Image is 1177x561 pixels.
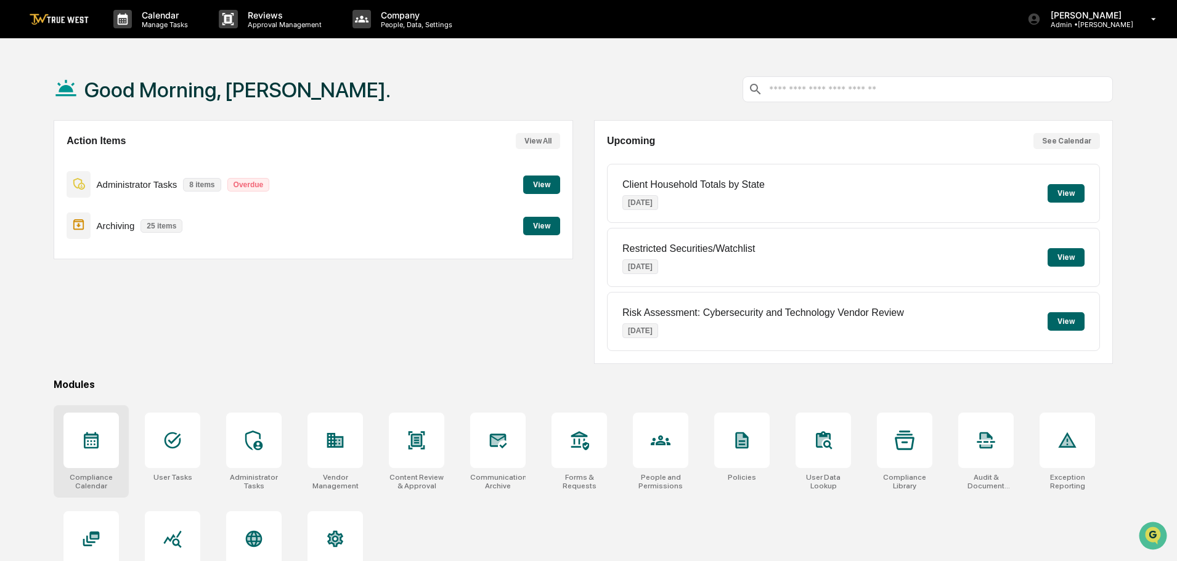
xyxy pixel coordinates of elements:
[371,10,458,20] p: Company
[141,219,182,233] p: 25 items
[7,247,84,269] a: 🖐️Preclearance
[30,14,89,25] img: logo
[523,178,560,190] a: View
[12,156,32,176] img: Tammy Steffen
[210,98,224,113] button: Start new chat
[389,473,444,490] div: Content Review & Approval
[55,94,202,107] div: Start new chat
[191,134,224,149] button: See all
[622,179,765,190] p: Client Household Totals by State
[226,473,282,490] div: Administrator Tasks
[622,243,755,254] p: Restricted Securities/Watchlist
[26,94,48,116] img: 8933085812038_c878075ebb4cc5468115_72.jpg
[728,473,756,482] div: Policies
[12,26,224,46] p: How can we help?
[97,220,135,231] p: Archiving
[12,137,83,147] div: Past conversations
[97,179,177,190] p: Administrator Tasks
[7,270,83,293] a: 🔎Data Lookup
[470,473,526,490] div: Communications Archive
[54,379,1113,390] div: Modules
[63,473,119,490] div: Compliance Calendar
[877,473,932,490] div: Compliance Library
[102,252,153,264] span: Attestations
[38,201,100,211] span: [PERSON_NAME]
[552,473,607,490] div: Forms & Requests
[227,178,270,192] p: Overdue
[25,252,79,264] span: Preclearance
[25,275,78,288] span: Data Lookup
[523,217,560,235] button: View
[183,178,221,192] p: 8 items
[1033,133,1100,149] button: See Calendar
[622,323,658,338] p: [DATE]
[132,10,194,20] p: Calendar
[109,201,134,211] span: [DATE]
[102,201,107,211] span: •
[1048,184,1085,203] button: View
[84,78,391,102] h1: Good Morning, [PERSON_NAME].
[132,20,194,29] p: Manage Tasks
[84,247,158,269] a: 🗄️Attestations
[238,20,328,29] p: Approval Management
[89,253,99,263] div: 🗄️
[1048,312,1085,331] button: View
[123,305,149,315] span: Pylon
[796,473,851,490] div: User Data Lookup
[153,473,192,482] div: User Tasks
[1138,520,1171,554] iframe: Open customer support
[38,167,100,177] span: [PERSON_NAME]
[1041,20,1133,29] p: Admin • [PERSON_NAME]
[12,189,32,209] img: Tammy Steffen
[12,253,22,263] div: 🖐️
[1040,473,1095,490] div: Exception Reporting
[307,473,363,490] div: Vendor Management
[55,107,169,116] div: We're available if you need us!
[102,167,107,177] span: •
[633,473,688,490] div: People and Permissions
[12,94,35,116] img: 1746055101610-c473b297-6a78-478c-a979-82029cc54cd1
[1041,10,1133,20] p: [PERSON_NAME]
[12,276,22,286] div: 🔎
[523,176,560,194] button: View
[622,259,658,274] p: [DATE]
[607,135,655,147] h2: Upcoming
[67,135,126,147] h2: Action Items
[109,167,134,177] span: [DATE]
[87,305,149,315] a: Powered byPylon
[1048,248,1085,267] button: View
[516,133,560,149] button: View All
[523,219,560,231] a: View
[371,20,458,29] p: People, Data, Settings
[622,195,658,210] p: [DATE]
[622,307,904,318] p: Risk Assessment: Cybersecurity and Technology Vendor Review
[958,473,1014,490] div: Audit & Document Logs
[238,10,328,20] p: Reviews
